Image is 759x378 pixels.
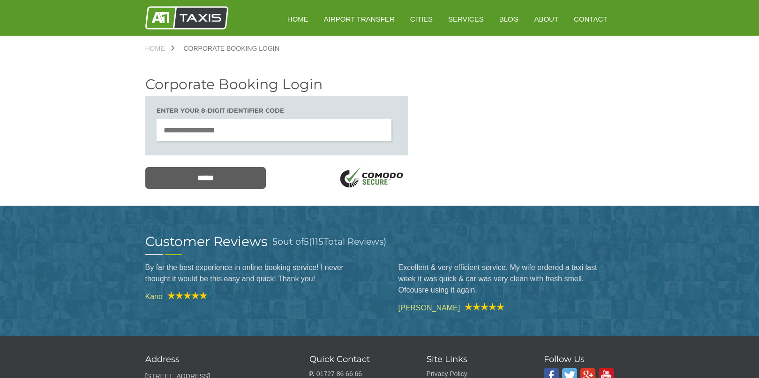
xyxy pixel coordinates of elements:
[460,303,504,310] img: A1 Taxis Review
[145,292,361,301] cite: Kano
[527,8,565,31] a: About
[398,303,614,312] cite: [PERSON_NAME]
[304,236,309,247] span: 5
[567,8,614,31] a: Contact
[427,370,467,378] a: Privacy Policy
[316,370,362,378] a: 01727 86 66 66
[337,167,408,190] img: SSL Logo
[272,235,386,248] h3: out of ( Total Reviews)
[281,8,315,31] a: HOME
[398,255,614,303] blockquote: Excellent & very efficient service. My wife ordered a taxi last week it was quick & car was very ...
[145,45,174,52] a: Home
[157,108,397,114] h3: Enter your 8-digit Identifier code
[145,77,408,92] h2: Corporate Booking Login
[309,370,315,378] strong: P.
[309,355,403,363] h3: Quick Contact
[427,355,520,363] h3: Site Links
[317,8,401,31] a: Airport Transfer
[404,8,439,31] a: Cities
[163,292,207,299] img: A1 Taxis Review
[272,236,278,247] span: 5
[493,8,526,31] a: Blog
[442,8,490,31] a: Services
[174,45,289,52] a: Corporate Booking Login
[145,255,361,292] blockquote: By far the best experience in online booking service! I never thought it would be this easy and q...
[145,235,268,248] h2: Customer Reviews
[145,6,228,30] img: A1 Taxis
[145,355,286,363] h3: Address
[544,355,614,363] h3: Follow Us
[312,236,323,247] span: 115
